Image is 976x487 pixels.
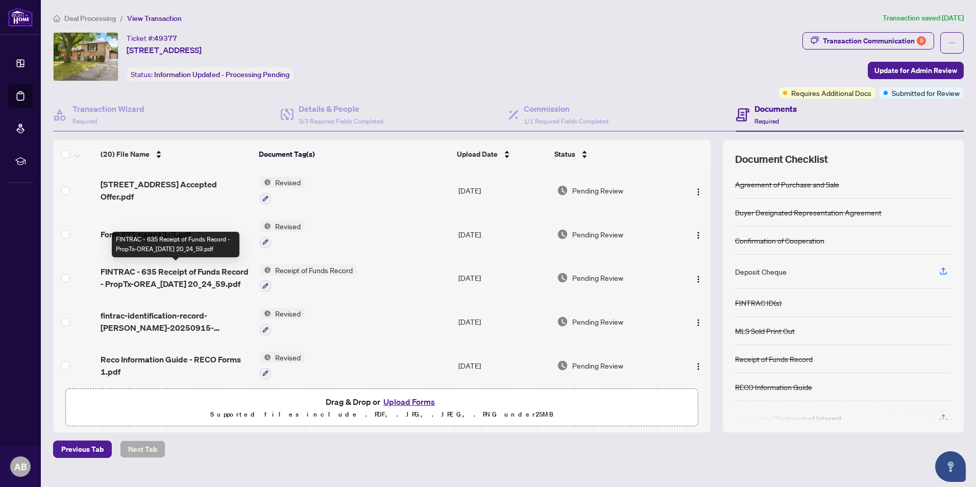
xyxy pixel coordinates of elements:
[572,185,623,196] span: Pending Review
[380,395,438,408] button: Upload Forms
[694,188,702,196] img: Logo
[735,353,813,364] div: Receipt of Funds Record
[101,265,252,290] span: FINTRAC - 635 Receipt of Funds Record - PropTx-OREA_[DATE] 20_24_59.pdf
[524,103,608,115] h4: Commission
[66,389,698,427] span: Drag & Drop orUpload FormsSupported files include .PDF, .JPG, .JPEG, .PNG under25MB
[457,149,498,160] span: Upload Date
[557,185,568,196] img: Document Status
[735,325,795,336] div: MLS Sold Print Out
[694,319,702,327] img: Logo
[557,360,568,371] img: Document Status
[694,275,702,283] img: Logo
[260,352,305,379] button: Status IconRevised
[260,308,305,335] button: Status IconRevised
[883,12,964,24] article: Transaction saved [DATE]
[260,221,271,232] img: Status Icon
[948,39,956,46] span: ellipsis
[572,360,623,371] span: Pending Review
[690,182,706,199] button: Logo
[868,62,964,79] button: Update for Admin Review
[260,264,271,276] img: Status Icon
[101,353,252,378] span: Reco Information Guide - RECO Forms 1.pdf
[694,362,702,371] img: Logo
[754,117,779,125] span: Required
[557,316,568,327] img: Document Status
[14,459,27,474] span: AB
[454,168,553,212] td: [DATE]
[72,103,144,115] h4: Transaction Wizard
[54,33,118,81] img: IMG-W12345382_1.jpg
[572,316,623,327] span: Pending Review
[690,270,706,286] button: Logo
[554,149,575,160] span: Status
[735,207,882,218] div: Buyer Designated Representation Agreement
[791,87,871,99] span: Requires Additional Docs
[690,313,706,330] button: Logo
[802,32,934,50] button: Transaction Communication9
[271,308,305,319] span: Revised
[690,357,706,374] button: Logo
[454,300,553,344] td: [DATE]
[271,352,305,363] span: Revised
[453,140,551,168] th: Upload Date
[454,256,553,300] td: [DATE]
[735,152,828,166] span: Document Checklist
[735,235,824,246] div: Confirmation of Cooperation
[127,67,294,81] div: Status:
[694,231,702,239] img: Logo
[127,14,182,23] span: View Transaction
[260,308,271,319] img: Status Icon
[255,140,453,168] th: Document Tag(s)
[299,103,383,115] h4: Details & People
[154,34,177,43] span: 49377
[8,8,33,27] img: logo
[326,395,438,408] span: Drag & Drop or
[127,44,202,56] span: [STREET_ADDRESS]
[120,12,123,24] li: /
[101,309,252,334] span: fintrac-identification-record-[PERSON_NAME]-20250915-170846.pdf
[112,232,239,257] div: FINTRAC - 635 Receipt of Funds Record - PropTx-OREA_[DATE] 20_24_59.pdf
[823,33,926,49] div: Transaction Communication
[892,87,960,99] span: Submitted for Review
[72,117,97,125] span: Required
[690,226,706,242] button: Logo
[299,117,383,125] span: 3/3 Required Fields Completed
[271,177,305,188] span: Revised
[53,15,60,22] span: home
[53,441,112,458] button: Previous Tab
[935,451,966,482] button: Open asap
[64,14,116,23] span: Deal Processing
[260,264,357,292] button: Status IconReceipt of Funds Record
[101,178,252,203] span: [STREET_ADDRESS] Accepted Offer.pdf
[572,272,623,283] span: Pending Review
[127,32,177,44] div: Ticket #:
[260,352,271,363] img: Status Icon
[550,140,673,168] th: Status
[61,441,104,457] span: Previous Tab
[101,228,191,240] span: Form 371 pages 1-3.pdf
[454,212,553,256] td: [DATE]
[260,177,271,188] img: Status Icon
[735,266,787,277] div: Deposit Cheque
[917,36,926,45] div: 9
[260,221,305,248] button: Status IconRevised
[524,117,608,125] span: 1/1 Required Fields Completed
[735,381,812,393] div: RECO Information Guide
[101,149,150,160] span: (20) File Name
[557,272,568,283] img: Document Status
[96,140,255,168] th: (20) File Name
[72,408,692,421] p: Supported files include .PDF, .JPG, .JPEG, .PNG under 25 MB
[874,62,957,79] span: Update for Admin Review
[735,179,839,190] div: Agreement of Purchase and Sale
[557,229,568,240] img: Document Status
[754,103,797,115] h4: Documents
[572,229,623,240] span: Pending Review
[271,264,357,276] span: Receipt of Funds Record
[260,177,305,204] button: Status IconRevised
[735,297,782,308] div: FINTRAC ID(s)
[154,70,289,79] span: Information Updated - Processing Pending
[271,221,305,232] span: Revised
[454,344,553,387] td: [DATE]
[120,441,165,458] button: Next Tab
